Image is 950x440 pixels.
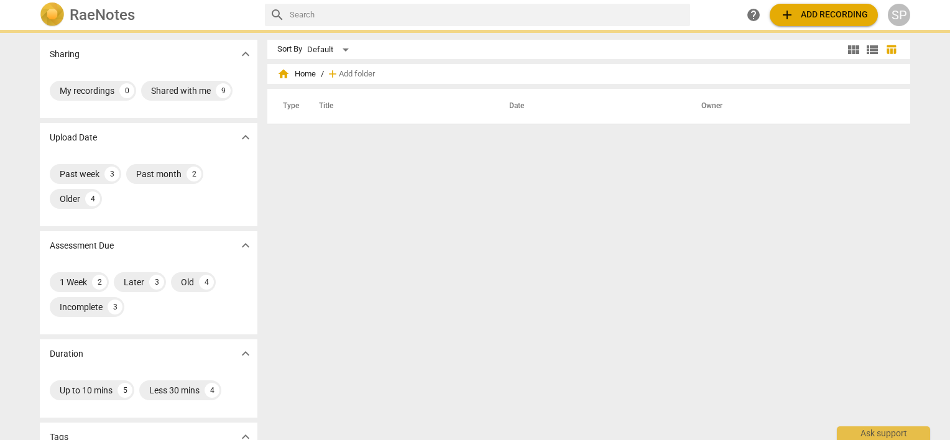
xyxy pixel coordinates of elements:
button: SP [888,4,910,26]
div: Past week [60,168,99,180]
div: 3 [104,167,119,181]
th: Date [494,89,686,124]
div: Up to 10 mins [60,384,113,396]
th: Type [273,89,304,124]
span: Add recording [780,7,868,22]
span: expand_more [238,346,253,361]
button: Table view [882,40,900,59]
span: Add folder [339,70,375,79]
span: / [321,70,324,79]
a: LogoRaeNotes [40,2,255,27]
button: Show more [236,45,255,63]
button: Show more [236,236,255,255]
span: expand_more [238,238,253,253]
span: expand_more [238,47,253,62]
span: add [326,68,339,80]
p: Duration [50,347,83,360]
button: Show more [236,344,255,363]
div: 4 [205,383,219,398]
div: 1 Week [60,276,87,288]
input: Search [290,5,685,25]
div: 2 [187,167,201,181]
div: 4 [85,191,100,206]
p: Sharing [50,48,80,61]
h2: RaeNotes [70,6,135,24]
span: add [780,7,795,22]
div: Default [307,40,353,60]
p: Upload Date [50,131,97,144]
div: Later [124,276,144,288]
img: Logo [40,2,65,27]
div: Old [181,276,194,288]
div: 3 [108,300,122,314]
div: Incomplete [60,301,103,313]
span: home [277,68,290,80]
div: 0 [119,83,134,98]
a: Help [742,4,765,26]
span: help [746,7,761,22]
span: view_list [865,42,880,57]
div: 3 [149,275,164,290]
div: 5 [118,383,132,398]
div: 4 [199,275,214,290]
span: expand_more [238,130,253,145]
div: Less 30 mins [149,384,200,396]
button: Tile view [844,40,863,59]
button: List view [863,40,882,59]
th: Title [304,89,494,124]
th: Owner [686,89,897,124]
button: Upload [770,4,878,26]
div: Older [60,193,80,205]
span: search [270,7,285,22]
div: Ask support [837,426,930,440]
span: view_module [846,42,861,57]
div: Past month [136,168,182,180]
p: Assessment Due [50,239,114,252]
div: My recordings [60,85,114,97]
div: Sort By [277,45,302,54]
div: 9 [216,83,231,98]
button: Show more [236,128,255,147]
div: Shared with me [151,85,211,97]
div: 2 [92,275,107,290]
span: table_chart [885,44,897,55]
span: Home [277,68,316,80]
